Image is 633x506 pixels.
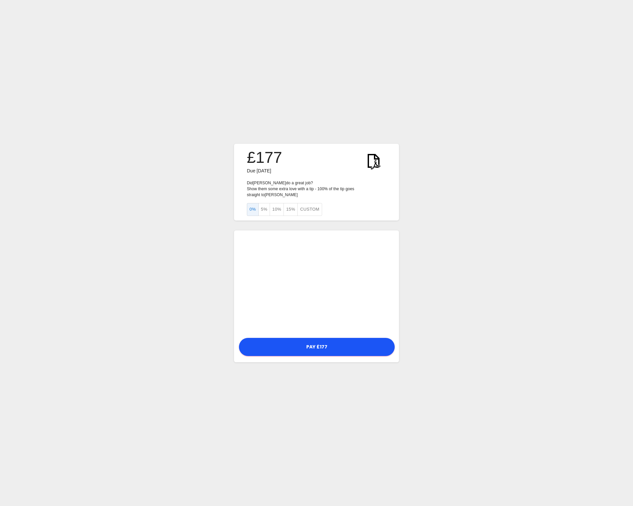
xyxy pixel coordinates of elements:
[361,148,386,173] img: KWtEnYElUAjQEnRfPUW9W5ea6t5aBiGYRiGYRiGYRg1o9H4B2ScLFicwGxqAAAAAElFTkSuQmCC
[297,203,322,216] button: Custom
[283,203,298,216] button: 15%
[237,234,396,334] iframe: Secure payment input frame
[247,168,271,173] span: Due [DATE]
[247,203,259,216] button: 0%
[270,203,284,216] button: 10%
[247,148,282,167] h3: £177
[239,338,395,356] button: Pay £177
[258,203,270,216] button: 5%
[247,180,386,198] p: Did [PERSON_NAME] do a great job? Show them some extra love with a tip - 100% of the tip goes str...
